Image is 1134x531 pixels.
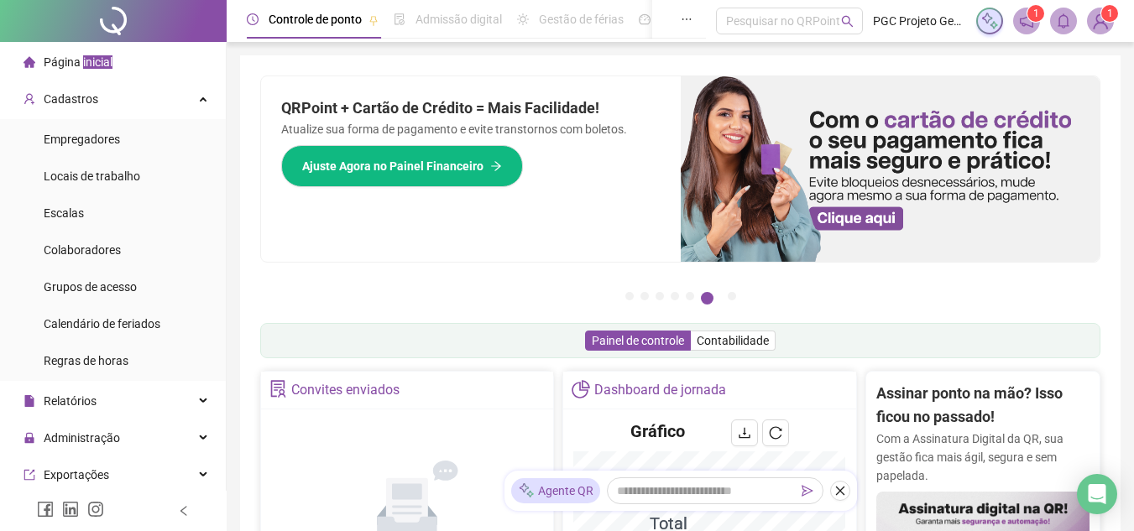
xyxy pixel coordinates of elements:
[656,292,664,300] button: 3
[572,380,589,398] span: pie-chart
[1027,5,1044,22] sup: 1
[728,292,736,300] button: 7
[44,354,128,367] span: Regras de horas
[247,13,259,25] span: clock-circle
[1077,474,1117,514] div: Open Intercom Messenger
[1107,8,1113,19] span: 1
[415,13,502,26] span: Admissão digital
[44,169,140,183] span: Locais de trabalho
[834,485,846,497] span: close
[269,380,287,398] span: solution
[62,501,79,518] span: linkedin
[44,431,120,445] span: Administração
[490,160,502,172] span: arrow-right
[87,501,104,518] span: instagram
[1056,13,1071,29] span: bell
[37,501,54,518] span: facebook
[281,120,661,138] p: Atualize sua forma de pagamento e evite transtornos com boletos.
[686,292,694,300] button: 5
[44,243,121,257] span: Colaboradores
[24,432,35,444] span: lock
[876,382,1090,429] h2: Assinar ponto na mão? Isso ficou no passado!
[44,317,160,331] span: Calendário de feriados
[671,292,679,300] button: 4
[681,13,692,25] span: ellipsis
[24,469,35,481] span: export
[640,292,649,300] button: 2
[291,376,400,404] div: Convites enviados
[44,468,109,482] span: Exportações
[518,482,535,500] img: sparkle-icon.fc2bf0ac1784a2077858766a79e2daf3.svg
[1101,5,1118,22] sup: Atualize o seu contato no menu Meus Dados
[44,133,120,146] span: Empregadores
[24,395,35,407] span: file
[178,505,190,517] span: left
[1019,13,1034,29] span: notification
[738,426,751,440] span: download
[517,13,529,25] span: sun
[630,419,685,443] h4: Gráfico
[281,96,661,120] h2: QRPoint + Cartão de Crédito = Mais Facilidade!
[594,376,726,404] div: Dashboard de jornada
[44,92,98,106] span: Cadastros
[1088,8,1113,34] img: 94654
[769,426,782,440] span: reload
[625,292,634,300] button: 1
[873,12,966,30] span: PGC Projeto Gestão e Consultoria
[539,13,624,26] span: Gestão de férias
[841,15,854,28] span: search
[24,93,35,105] span: user-add
[44,55,112,69] span: Página inicial
[269,13,362,26] span: Controle de ponto
[701,292,713,305] button: 6
[24,56,35,68] span: home
[980,12,999,30] img: sparkle-icon.fc2bf0ac1784a2077858766a79e2daf3.svg
[44,206,84,220] span: Escalas
[281,145,523,187] button: Ajuste Agora no Painel Financeiro
[697,334,769,347] span: Contabilidade
[1033,8,1039,19] span: 1
[44,394,97,408] span: Relatórios
[511,478,600,503] div: Agente QR
[592,334,684,347] span: Painel de controle
[681,76,1100,262] img: banner%2F75947b42-3b94-469c-a360-407c2d3115d7.png
[302,157,483,175] span: Ajuste Agora no Painel Financeiro
[876,429,1090,485] p: Com a Assinatura Digital da QR, sua gestão fica mais ágil, segura e sem papelada.
[802,485,813,497] span: send
[44,280,137,294] span: Grupos de acesso
[368,15,379,25] span: pushpin
[394,13,405,25] span: file-done
[639,13,651,25] span: dashboard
